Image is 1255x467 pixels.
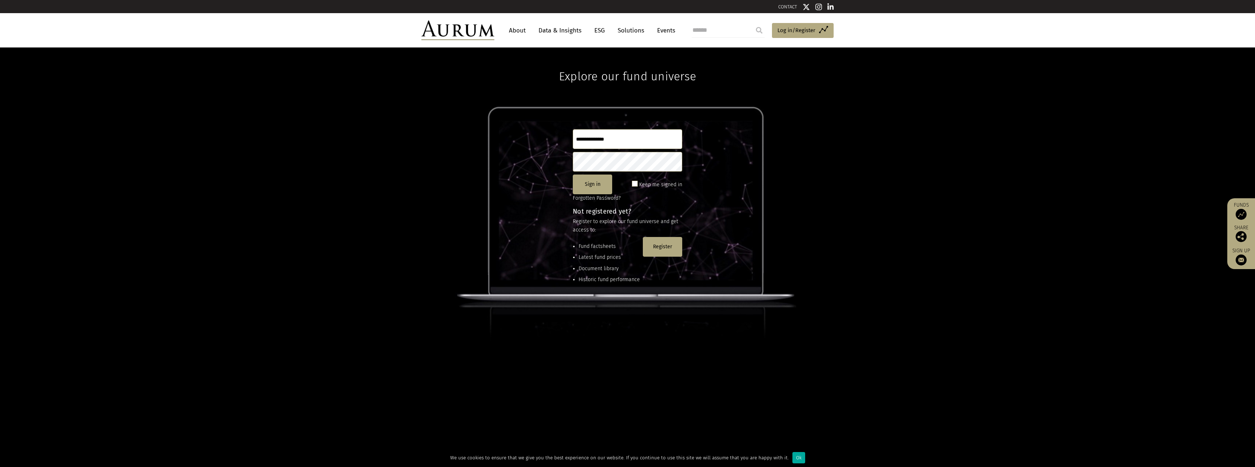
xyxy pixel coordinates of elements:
[505,24,529,37] a: About
[614,24,648,37] a: Solutions
[792,452,805,463] div: Ok
[1231,225,1251,242] div: Share
[643,237,682,257] button: Register
[579,242,640,250] li: Fund factsheets
[653,24,675,37] a: Events
[421,20,494,40] img: Aurum
[803,3,810,11] img: Twitter icon
[573,175,612,194] button: Sign in
[772,23,834,38] a: Log in/Register
[639,180,682,189] label: Keep me signed in
[827,3,834,11] img: Linkedin icon
[1236,254,1247,265] img: Sign up to our newsletter
[778,4,797,9] a: CONTACT
[777,26,815,35] span: Log in/Register
[579,265,640,273] li: Document library
[1236,209,1247,220] img: Access Funds
[579,253,640,261] li: Latest fund prices
[591,24,609,37] a: ESG
[1231,202,1251,220] a: Funds
[573,218,682,234] p: Register to explore our fund universe and get access to:
[1231,248,1251,265] a: Sign up
[535,24,585,37] a: Data & Insights
[573,195,621,201] a: Forgotten Password?
[752,23,766,38] input: Submit
[579,276,640,284] li: Historic fund performance
[815,3,822,11] img: Instagram icon
[1236,231,1247,242] img: Share this post
[559,47,696,83] h1: Explore our fund universe
[573,208,682,215] h4: Not registered yet?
